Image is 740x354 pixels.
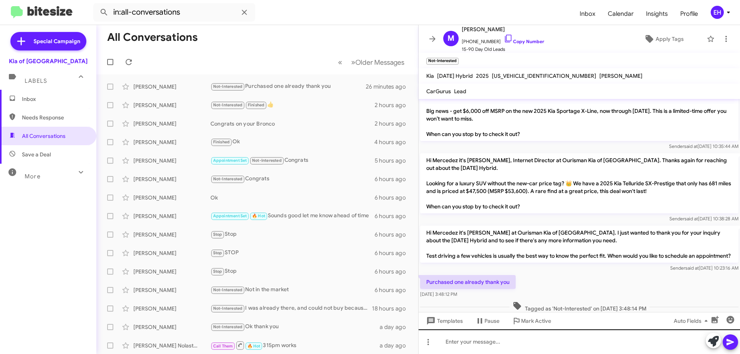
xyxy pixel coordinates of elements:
span: Not-Interested [213,84,243,89]
span: said at [684,143,698,149]
div: a day ago [380,342,412,349]
button: Auto Fields [668,314,717,328]
span: [PERSON_NAME] [462,25,544,34]
span: Insights [640,3,674,25]
span: Finished [248,102,265,107]
span: Not-Interested [213,306,243,311]
button: EH [704,6,732,19]
div: 18 hours ago [372,305,412,312]
span: [US_VEHICLE_IDENTIFICATION_NUMBER] [492,72,596,79]
div: Purchased one already thank you [210,82,366,91]
button: Pause [469,314,506,328]
span: Stop [213,269,222,274]
div: Ok [210,138,374,146]
div: [PERSON_NAME] [133,305,210,312]
span: Not-Interested [213,287,243,292]
span: » [351,57,355,67]
span: 15-90 Day Old Leads [462,45,544,53]
a: Calendar [602,3,640,25]
span: Older Messages [355,58,404,67]
span: All Conversations [22,132,66,140]
div: Stop [210,230,375,239]
span: Sender [DATE] 10:38:28 AM [669,216,738,221]
button: Apply Tags [624,32,703,46]
span: Needs Response [22,114,87,121]
div: 6 hours ago [375,212,412,220]
div: [PERSON_NAME] [133,212,210,220]
div: [PERSON_NAME] [133,175,210,183]
div: 6 hours ago [375,231,412,238]
span: Not-Interested [252,158,282,163]
div: 6 hours ago [375,194,412,201]
span: CarGurus [426,88,451,95]
div: [PERSON_NAME] [133,286,210,294]
div: 👍 [210,101,375,109]
span: Mark Active [521,314,551,328]
h1: All Conversations [107,31,198,44]
span: [PERSON_NAME] [599,72,642,79]
a: Copy Number [504,39,544,44]
span: 2025 [476,72,489,79]
div: [PERSON_NAME] [133,194,210,201]
div: [PERSON_NAME] [133,138,210,146]
div: [PERSON_NAME] [133,83,210,91]
span: [DATE] 3:48:12 PM [420,291,457,297]
div: [PERSON_NAME] [133,249,210,257]
span: Not-Interested [213,102,243,107]
div: I was already there, and could not buy because of no down payment and no equity in my car [210,304,372,313]
div: 26 minutes ago [366,83,412,91]
span: Sender [DATE] 10:35:44 AM [669,143,738,149]
div: [PERSON_NAME] Nolastname123241569 [133,342,210,349]
div: 6 hours ago [375,268,412,275]
nav: Page navigation example [334,54,409,70]
span: said at [685,265,699,271]
span: More [25,173,40,180]
span: Labels [25,77,47,84]
a: Inbox [573,3,602,25]
div: 315pm works [210,341,380,350]
span: Finished [213,139,230,144]
div: 6 hours ago [375,175,412,183]
div: [PERSON_NAME] [133,101,210,109]
input: Search [93,3,255,22]
span: Appointment Set [213,158,247,163]
div: 6 hours ago [375,286,412,294]
span: 🔥 Hot [252,213,265,218]
span: 🔥 Hot [247,344,261,349]
span: [DATE] Hybrid [437,72,473,79]
a: Profile [674,3,704,25]
span: Kia [426,72,434,79]
div: Kia of [GEOGRAPHIC_DATA] [9,57,87,65]
span: Lead [454,88,466,95]
button: Next [346,54,409,70]
div: [PERSON_NAME] [133,231,210,238]
span: [PHONE_NUMBER] [462,34,544,45]
p: Hi Mercedez it's [PERSON_NAME] at Ourisman Kia of [GEOGRAPHIC_DATA]. I just wanted to thank you f... [420,226,738,263]
div: 4 hours ago [374,138,412,146]
span: Tagged as 'Not-Interested' on [DATE] 3:48:14 PM [510,301,649,312]
div: STOP [210,248,375,257]
span: Call Them [213,344,233,349]
div: Congrats [210,174,375,183]
div: Ok thank you [210,322,380,331]
div: 2 hours ago [375,101,412,109]
button: Mark Active [506,314,557,328]
span: Pause [484,314,499,328]
div: [PERSON_NAME] [133,120,210,128]
p: Hi Mercedez it's [PERSON_NAME], Internet Director at Ourisman Kia of [GEOGRAPHIC_DATA]. Thanks ag... [420,153,738,213]
button: Templates [419,314,469,328]
div: 5 hours ago [375,157,412,164]
p: Hi Mercedez it's [PERSON_NAME], Internet Director at Ourisman Kia of [GEOGRAPHIC_DATA]. Thanks ag... [420,81,738,141]
span: Special Campaign [34,37,80,45]
div: Congrats on your Bronco [210,120,375,128]
div: Sounds good let me know ahead of time [210,211,375,220]
div: Stop [210,267,375,276]
a: Special Campaign [10,32,86,50]
span: « [338,57,342,67]
span: Templates [425,314,463,328]
span: Inbox [22,95,87,103]
span: Appointment Set [213,213,247,218]
div: [PERSON_NAME] [133,323,210,331]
